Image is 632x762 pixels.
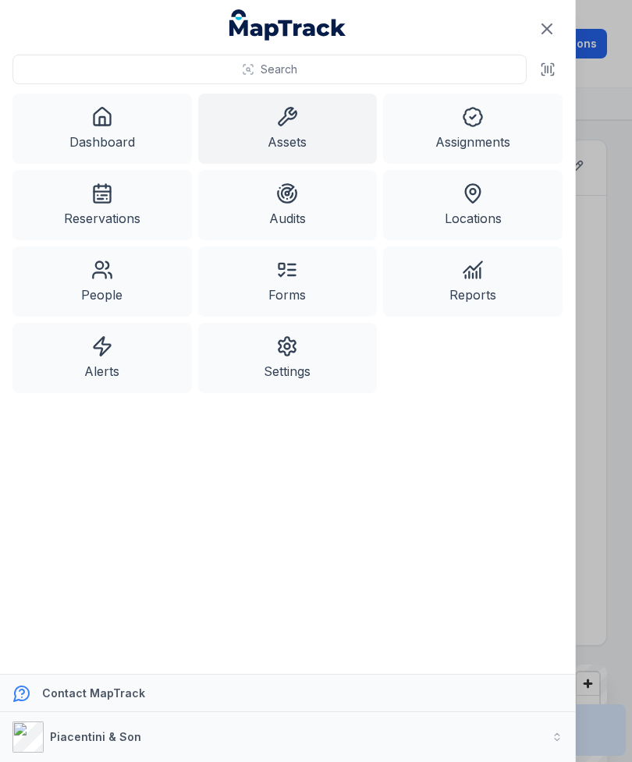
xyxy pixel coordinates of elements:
[229,9,346,41] a: MapTrack
[261,62,297,77] span: Search
[198,246,378,317] a: Forms
[198,94,378,164] a: Assets
[383,94,563,164] a: Assignments
[12,246,192,317] a: People
[383,170,563,240] a: Locations
[531,12,563,45] button: Close navigation
[12,323,192,393] a: Alerts
[12,170,192,240] a: Reservations
[50,730,141,743] strong: Piacentini & Son
[198,323,378,393] a: Settings
[383,246,563,317] a: Reports
[42,686,145,700] strong: Contact MapTrack
[12,55,527,84] button: Search
[198,170,378,240] a: Audits
[12,94,192,164] a: Dashboard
